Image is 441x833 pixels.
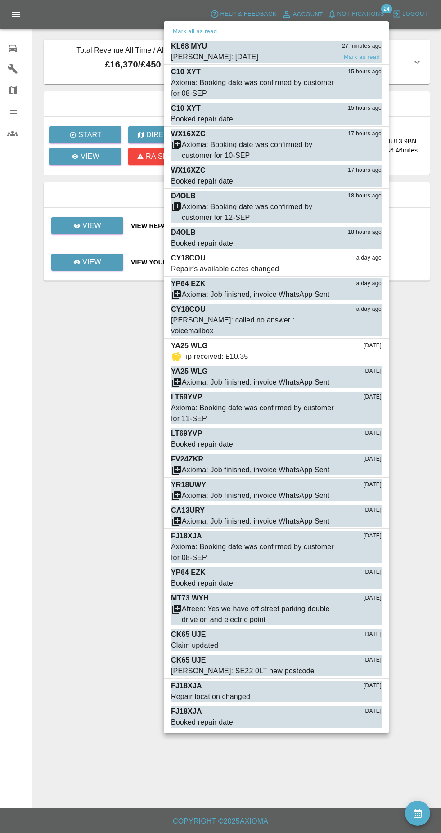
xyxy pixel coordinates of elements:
[171,691,250,702] div: Repair location changed
[171,165,206,176] p: WX16XZC
[171,567,206,578] p: YP64 EZK
[171,439,233,450] div: Booked repair date
[171,253,206,264] p: CY18COU
[356,254,382,263] span: a day ago
[182,490,329,501] div: Axioma: Job finished, invoice WhatsApp Sent
[171,640,218,651] div: Claim updated
[171,655,206,666] p: CK65 UJE
[364,429,382,438] span: [DATE]
[171,428,202,439] p: LT69YVP
[182,139,337,161] div: Axioma: Booking date was confirmed by customer for 10-SEP
[182,289,329,300] div: Axioma: Job finished, invoice WhatsApp Sent
[364,393,382,402] span: [DATE]
[364,594,382,603] span: [DATE]
[171,681,202,691] p: FJ18XJA
[364,506,382,515] span: [DATE]
[171,264,279,274] div: Repair's available dates changed
[364,367,382,376] span: [DATE]
[182,351,248,362] div: Tip received: £10.35
[182,202,337,223] div: Axioma: Booking date was confirmed by customer for 12-SEP
[342,42,382,51] span: 27 minutes ago
[171,129,206,139] p: WX16XZC
[342,52,382,63] button: Mark as read
[364,630,382,639] span: [DATE]
[171,717,233,728] div: Booked repair date
[171,52,258,63] div: [PERSON_NAME]: [DATE]
[182,377,329,388] div: Axioma: Job finished, invoice WhatsApp Sent
[171,340,208,351] p: YA25 WLG
[171,531,202,542] p: FJ18XJA
[171,238,233,249] div: Booked repair date
[171,191,196,202] p: D4OLB
[348,130,382,139] span: 17 hours ago
[171,505,205,516] p: CA13URY
[171,67,201,77] p: C10 XYT
[171,706,202,717] p: FJ18XJA
[364,681,382,690] span: [DATE]
[364,568,382,577] span: [DATE]
[171,27,219,37] button: Mark all as read
[171,454,203,465] p: FV24ZKR
[182,604,337,625] div: Afreen: Yes we have off street parking double drive on and electric point
[171,41,207,52] p: KL68 MYU
[348,67,382,76] span: 15 hours ago
[171,593,209,604] p: MT73 WYH
[171,666,315,676] div: [PERSON_NAME]: SE22 0LT new postcode
[364,532,382,541] span: [DATE]
[171,403,337,424] div: Axioma: Booking date was confirmed by customer for 11-SEP
[348,192,382,201] span: 18 hours ago
[171,629,206,640] p: CK65 UJE
[356,279,382,288] span: a day ago
[356,305,382,314] span: a day ago
[171,315,337,336] div: [PERSON_NAME]: called no answer : voicemailbox
[182,465,329,475] div: Axioma: Job finished, invoice WhatsApp Sent
[171,278,206,289] p: YP64 EZK
[364,707,382,716] span: [DATE]
[364,480,382,489] span: [DATE]
[364,656,382,665] span: [DATE]
[364,341,382,350] span: [DATE]
[171,304,206,315] p: CY18COU
[348,166,382,175] span: 17 hours ago
[348,104,382,113] span: 15 hours ago
[171,114,233,125] div: Booked repair date
[171,103,201,114] p: C10 XYT
[171,542,337,563] div: Axioma: Booking date was confirmed by customer for 08-SEP
[348,228,382,237] span: 18 hours ago
[171,366,208,377] p: YA25 WLG
[364,455,382,464] span: [DATE]
[171,578,233,589] div: Booked repair date
[171,77,337,99] div: Axioma: Booking date was confirmed by customer for 08-SEP
[182,516,329,527] div: Axioma: Job finished, invoice WhatsApp Sent
[171,176,233,187] div: Booked repair date
[171,227,196,238] p: D4OLB
[171,392,202,403] p: LT69YVP
[171,479,206,490] p: YR18UWY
